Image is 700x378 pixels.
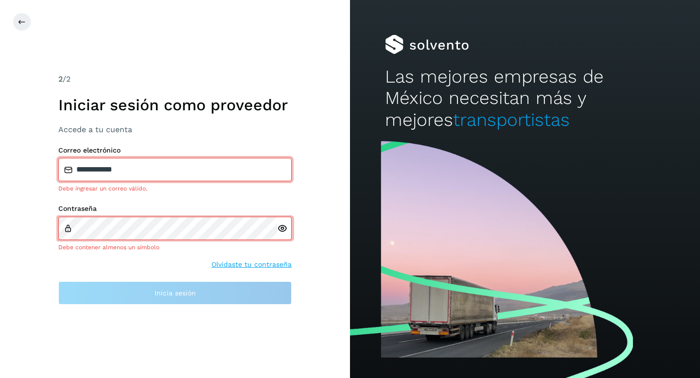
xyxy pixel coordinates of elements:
[453,109,570,130] span: transportistas
[58,96,292,114] h1: Iniciar sesión como proveedor
[58,73,292,85] div: /2
[58,125,292,134] h3: Accede a tu cuenta
[211,259,292,270] a: Olvidaste tu contraseña
[58,146,292,155] label: Correo electrónico
[155,290,196,296] span: Inicia sesión
[58,205,292,213] label: Contraseña
[58,243,292,252] div: Debe contener almenos un símbolo
[58,184,292,193] div: Debe ingresar un correo válido.
[58,281,292,305] button: Inicia sesión
[385,66,665,131] h2: Las mejores empresas de México necesitan más y mejores
[58,74,63,84] span: 2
